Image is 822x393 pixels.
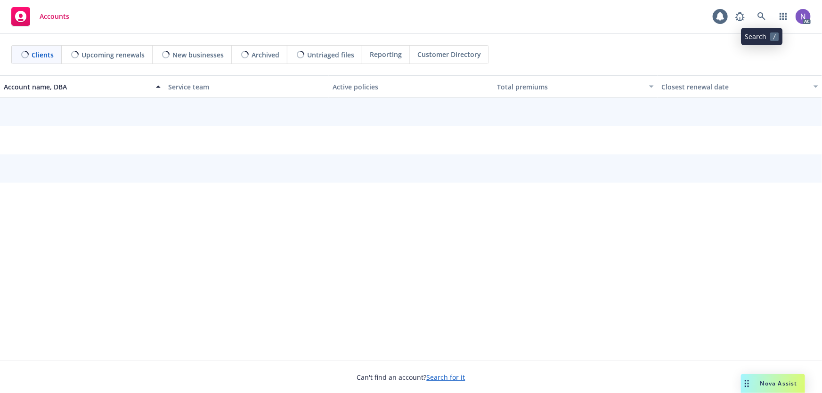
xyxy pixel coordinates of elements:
[168,82,325,92] div: Service team
[661,82,808,92] div: Closest renewal date
[370,49,402,59] span: Reporting
[329,75,493,98] button: Active policies
[774,7,793,26] a: Switch app
[252,50,279,60] span: Archived
[357,372,465,382] span: Can't find an account?
[417,49,481,59] span: Customer Directory
[741,374,753,393] div: Drag to move
[427,373,465,382] a: Search for it
[32,50,54,60] span: Clients
[164,75,329,98] button: Service team
[752,7,771,26] a: Search
[40,13,69,20] span: Accounts
[81,50,145,60] span: Upcoming renewals
[796,9,811,24] img: photo
[658,75,822,98] button: Closest renewal date
[741,374,805,393] button: Nova Assist
[497,82,643,92] div: Total premiums
[333,82,489,92] div: Active policies
[4,82,150,92] div: Account name, DBA
[8,3,73,30] a: Accounts
[731,7,749,26] a: Report a Bug
[760,379,798,387] span: Nova Assist
[307,50,354,60] span: Untriaged files
[493,75,658,98] button: Total premiums
[172,50,224,60] span: New businesses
